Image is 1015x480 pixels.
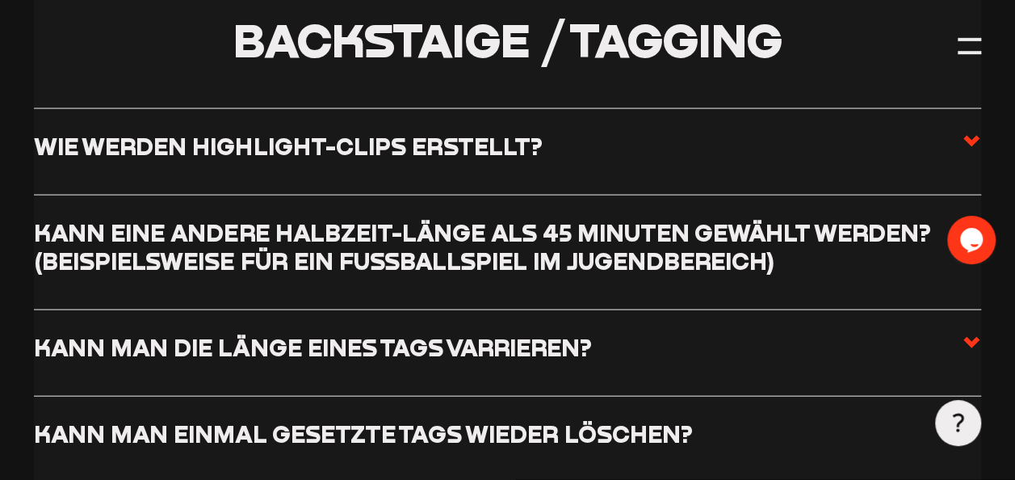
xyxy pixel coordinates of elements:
h3: Kann eine andere Halbzeit-Länge als 45 Minuten gewählt werden? (beispielsweise für ein Fußballspi... [34,218,961,276]
h3: Kann man einmal gesetzte Tags wieder löschen? [34,419,692,448]
span: Backstaige / Tagging [233,11,782,68]
h3: Kann man die Länge eines Tags varrieren? [34,333,591,361]
h3: Wie werden Highlight-Clips erstellt? [34,132,542,160]
iframe: chat widget [947,216,999,264]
